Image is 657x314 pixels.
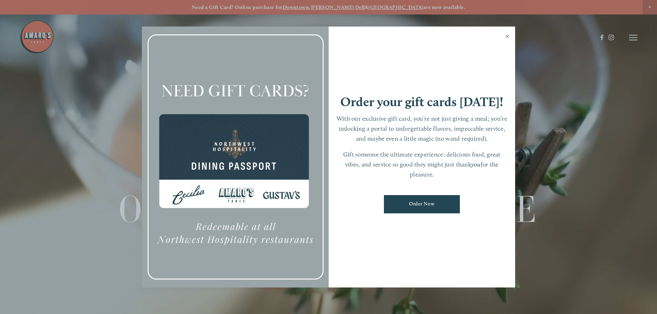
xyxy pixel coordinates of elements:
p: With our exclusive gift card, you’re not just giving a meal; you’re unlocking a portal to unforge... [336,114,509,143]
em: you [471,161,481,168]
a: Order Now [384,195,460,213]
a: Close [501,28,514,47]
h1: Order your gift cards [DATE]! [340,95,503,108]
p: Gift someone the ultimate experience: delicious food, great vibes, and service so good they might... [336,150,509,179]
